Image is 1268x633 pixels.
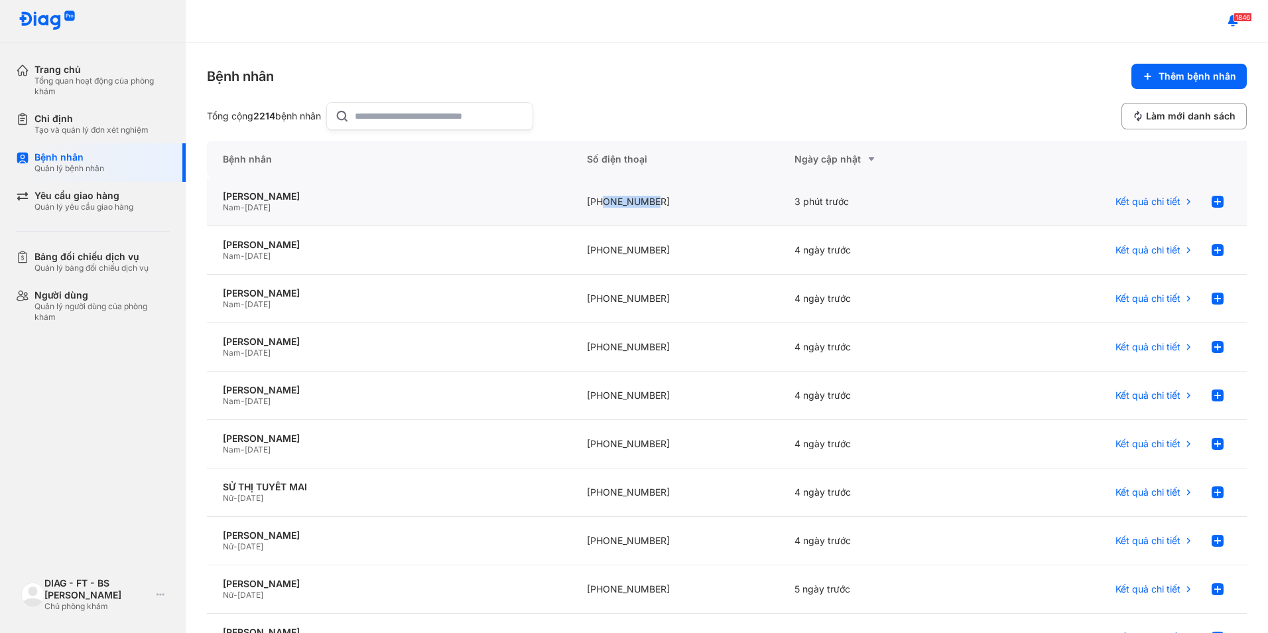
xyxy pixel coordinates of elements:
span: Nam [223,299,241,309]
div: Quản lý bệnh nhân [34,163,104,174]
span: [DATE] [237,590,263,600]
div: Bệnh nhân [34,151,104,163]
div: [PERSON_NAME] [223,287,555,299]
span: Kết quả chi tiết [1115,486,1180,498]
span: Nữ [223,590,233,600]
span: Kết quả chi tiết [1115,438,1180,450]
div: 4 ngày trước [779,468,987,517]
span: [DATE] [237,541,263,551]
div: Chỉ định [34,113,149,125]
span: Kết quả chi tiết [1115,583,1180,595]
div: Quản lý yêu cầu giao hàng [34,202,133,212]
div: Tổng quan hoạt động của phòng khám [34,76,170,97]
div: Bảng đối chiếu dịch vụ [34,251,149,263]
div: [PHONE_NUMBER] [571,226,779,275]
span: - [241,348,245,358]
span: - [241,396,245,406]
div: 3 phút trước [779,178,987,226]
div: [PHONE_NUMBER] [571,420,779,468]
span: - [233,541,237,551]
span: - [233,493,237,503]
span: Nam [223,348,241,358]
span: [DATE] [245,445,271,455]
span: [DATE] [245,396,271,406]
button: Làm mới danh sách [1121,103,1247,129]
div: DIAG - FT - BS [PERSON_NAME] [44,577,151,601]
span: Làm mới danh sách [1146,110,1236,122]
div: Chủ phòng khám [44,601,151,612]
div: Ngày cập nhật [794,151,971,167]
img: logo [21,583,44,606]
div: Yêu cầu giao hàng [34,190,133,202]
span: - [241,202,245,212]
span: - [233,590,237,600]
div: Bệnh nhân [207,141,571,178]
span: Kết quả chi tiết [1115,389,1180,401]
span: Nam [223,445,241,455]
div: Tạo và quản lý đơn xét nghiệm [34,125,149,135]
div: [PERSON_NAME] [223,239,555,251]
span: Kết quả chi tiết [1115,535,1180,547]
img: logo [19,11,76,31]
div: Quản lý người dùng của phòng khám [34,301,170,322]
div: 4 ngày trước [779,275,987,323]
div: [PERSON_NAME] [223,336,555,348]
div: [PERSON_NAME] [223,529,555,541]
div: [PHONE_NUMBER] [571,275,779,323]
button: Thêm bệnh nhân [1131,64,1247,89]
div: [PERSON_NAME] [223,433,555,445]
span: Kết quả chi tiết [1115,196,1180,208]
div: 5 ngày trước [779,565,987,614]
span: Nam [223,396,241,406]
span: Nam [223,202,241,212]
div: [PHONE_NUMBER] [571,517,779,565]
span: Nữ [223,541,233,551]
div: [PERSON_NAME] [223,384,555,396]
div: [PHONE_NUMBER] [571,323,779,372]
span: 2214 [253,110,275,121]
div: Tổng cộng bệnh nhân [207,110,321,122]
div: [PERSON_NAME] [223,190,555,202]
span: Kết quả chi tiết [1115,244,1180,256]
span: [DATE] [245,251,271,261]
span: - [241,299,245,309]
span: Kết quả chi tiết [1115,293,1180,305]
div: 4 ngày trước [779,420,987,468]
div: 4 ngày trước [779,323,987,372]
div: [PHONE_NUMBER] [571,372,779,420]
span: [DATE] [245,202,271,212]
div: [PHONE_NUMBER] [571,178,779,226]
div: Số điện thoại [571,141,779,178]
div: Người dùng [34,289,170,301]
div: Quản lý bảng đối chiếu dịch vụ [34,263,149,273]
div: 4 ngày trước [779,226,987,275]
div: SỬ THỊ TUYẾT MAI [223,481,555,493]
div: Trang chủ [34,64,170,76]
span: [DATE] [237,493,263,503]
span: Nữ [223,493,233,503]
div: 4 ngày trước [779,372,987,420]
div: [PHONE_NUMBER] [571,468,779,517]
span: [DATE] [245,299,271,309]
span: - [241,251,245,261]
div: [PHONE_NUMBER] [571,565,779,614]
span: Thêm bệnh nhân [1159,70,1236,82]
span: [DATE] [245,348,271,358]
div: Bệnh nhân [207,67,274,86]
span: Nam [223,251,241,261]
span: 1846 [1234,13,1252,22]
div: 4 ngày trước [779,517,987,565]
span: - [241,445,245,455]
div: [PERSON_NAME] [223,578,555,590]
span: Kết quả chi tiết [1115,341,1180,353]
